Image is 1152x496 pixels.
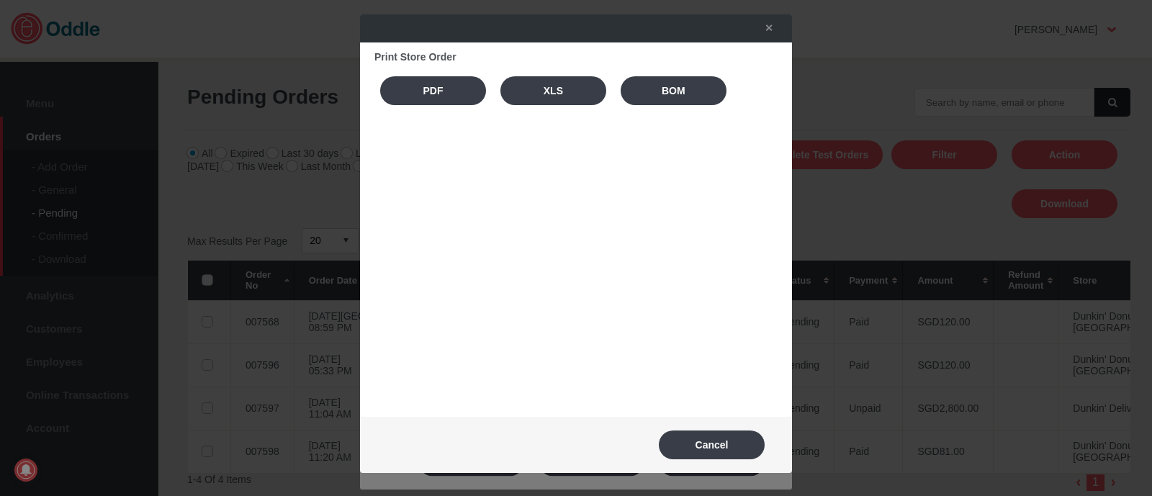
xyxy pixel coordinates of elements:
h4: Print Store Order [374,51,778,63]
button: Cancel [659,430,765,459]
a: ✕ [750,15,780,41]
button: BOM [621,76,726,105]
button: XLS [500,76,606,105]
button: PDF [380,76,486,105]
